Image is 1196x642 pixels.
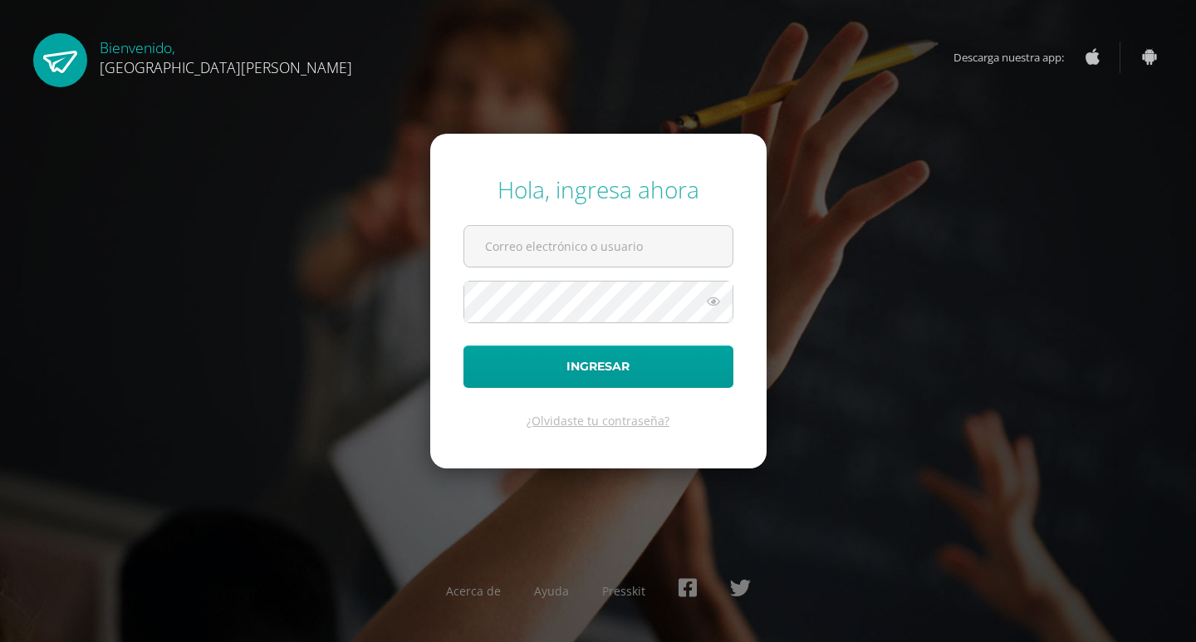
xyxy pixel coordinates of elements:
[446,583,501,599] a: Acerca de
[100,57,352,77] span: [GEOGRAPHIC_DATA][PERSON_NAME]
[534,583,569,599] a: Ayuda
[602,583,645,599] a: Presskit
[953,42,1081,73] span: Descarga nuestra app:
[527,413,669,429] a: ¿Olvidaste tu contraseña?
[100,33,352,77] div: Bienvenido,
[463,346,733,388] button: Ingresar
[464,226,733,267] input: Correo electrónico o usuario
[463,174,733,205] div: Hola, ingresa ahora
